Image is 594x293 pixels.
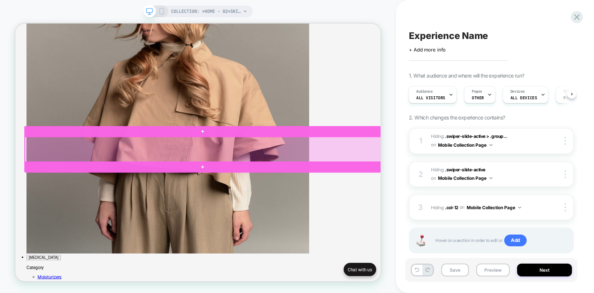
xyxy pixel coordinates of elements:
[476,264,510,276] button: Preview
[413,235,428,246] img: Joystick
[431,141,436,149] span: on
[416,95,445,100] span: All Visitors
[467,203,521,212] button: Mobile Collection Page
[409,47,446,53] span: + Add more info
[438,140,492,150] button: Mobile Collection Page
[15,24,381,281] iframe: To enrich screen reader interactions, please activate Accessibility in Grammarly extension settings
[504,235,527,246] span: Add
[460,203,464,211] span: on
[445,167,485,172] span: .swiper-slide-active
[518,207,521,208] img: down arrow
[445,204,459,210] span: .col-12
[417,201,424,214] div: 3
[435,235,566,246] span: Hover on a section in order to edit or
[563,89,578,94] span: Trigger
[409,114,505,121] span: 2. Which changes the experience contains?
[565,170,566,178] img: close
[489,177,492,179] img: down arrow
[438,174,492,183] button: Mobile Collection Page
[431,166,539,183] span: Hiding :
[171,6,241,17] span: COLLECTION: *Home - 02*Skincare (Category)
[409,30,488,41] span: Experience Name
[489,144,492,146] img: down arrow
[517,264,572,276] button: Next
[510,95,537,100] span: ALL DEVICES
[472,89,482,94] span: Pages
[565,137,566,145] img: close
[472,95,484,100] span: OTHER
[417,134,424,147] div: 1
[563,95,585,100] span: Page Load
[416,89,433,94] span: Audience
[431,203,539,212] span: Hiding :
[431,132,539,150] span: Hiding :
[417,168,424,181] div: 2
[510,89,525,94] span: Devices
[445,133,507,139] span: .swiper-slide-active > .group...
[431,174,436,182] span: on
[441,264,469,276] button: Save
[409,72,524,79] span: 1. What audience and where will the experience run?
[565,203,566,211] img: close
